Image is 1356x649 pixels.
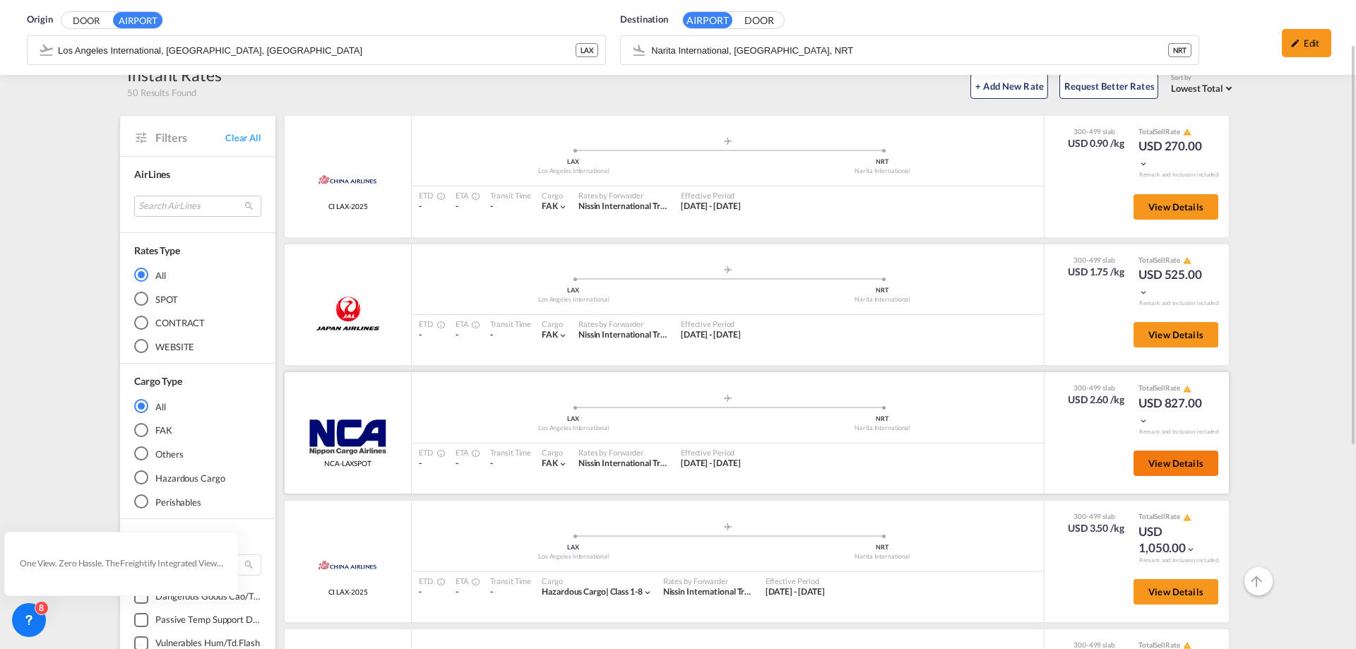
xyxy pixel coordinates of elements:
div: ETA [456,318,477,329]
div: Nissin International Transport USA (Trial) [663,586,751,598]
button: icon-alert [1182,512,1191,523]
button: AIRPORT [683,12,732,28]
span: - [456,458,458,468]
span: Sell [1154,641,1165,649]
md-icon: icon-alert [1183,128,1191,136]
button: View Details [1134,579,1218,605]
div: Narita International [728,424,1037,433]
md-icon: assets/icons/custom/roll-o-plane.svg [720,266,737,273]
md-radio-button: WEBSITE [134,340,261,354]
div: Remark and Inclusion included [1129,171,1229,179]
span: - [419,458,422,468]
md-icon: icon-chevron-down [1138,416,1148,426]
div: 01 Sep 2025 - 31 Mar 2026 [681,329,741,341]
span: [DATE] - [DATE] [681,329,741,340]
span: - [419,329,422,340]
div: Instant Rates [127,64,222,86]
md-icon: icon-chevron-down [558,331,568,340]
div: icon-pencilEdit [1282,29,1331,57]
span: Clear All [225,131,261,144]
span: | [606,586,609,597]
div: Los Angeles International [419,167,728,176]
div: Effective Period [766,576,826,586]
md-radio-button: All [134,399,261,413]
div: ETD [419,576,441,586]
span: [DATE] - [DATE] [681,458,741,468]
button: DOOR [734,13,784,29]
div: Cargo [542,576,652,586]
span: [DATE] - [DATE] [766,586,826,597]
div: Narita International [728,295,1037,304]
div: Sort by [1171,73,1236,83]
span: View Details [1148,329,1203,340]
span: - [456,329,458,340]
md-icon: Estimated Time Of Departure [433,578,441,586]
span: NCA-LAXSPOT [324,458,371,468]
div: Nissin International Transport USA [578,329,667,341]
md-icon: assets/icons/custom/roll-o-plane.svg [720,523,737,530]
md-icon: icon-arrow-up [1248,573,1265,590]
md-icon: icon-chevron-down [1186,544,1196,554]
button: View Details [1134,322,1218,347]
button: DOOR [61,13,111,29]
button: Go to Top [1244,567,1273,595]
div: Remark and Inclusion included [1129,299,1229,307]
input: Search by Airport [58,40,576,61]
div: Cargo [542,447,568,458]
div: - [490,458,531,470]
md-input-container: Narita International, Tokyo, NRT [621,36,1199,64]
div: Nissin International Transport USA (Trial) [578,201,667,213]
span: [DATE] - [DATE] [681,201,741,211]
span: AirLines [134,168,170,180]
span: View Details [1148,586,1203,597]
md-icon: icon-chevron-down [558,202,568,212]
div: NRT [728,286,1037,295]
div: Total Rate [1138,511,1209,523]
md-icon: icon-chevron-down [643,588,653,597]
div: Los Angeles International [419,552,728,561]
div: USD 1.75 /kg [1068,265,1124,279]
span: Filters [155,130,225,145]
div: NRT [728,543,1037,552]
span: Hazardous Cargo [542,586,609,597]
div: USD 2.60 /kg [1068,393,1124,407]
button: View Details [1134,194,1218,220]
div: USD 270.00 [1138,138,1209,172]
md-icon: Estimated Time Of Departure [433,321,441,329]
div: class 1-8 [542,586,642,598]
img: Nippon Cargo Airlines [309,419,386,455]
span: Origin [27,13,52,27]
md-icon: Estimated Time Of Arrival [468,192,476,201]
div: vulnerables hum/td.flash [155,636,260,649]
div: Rates Type [134,244,180,258]
img: Japan Airlines [316,296,379,331]
span: - [419,201,422,211]
button: View Details [1134,451,1218,476]
div: 01 Sep 2025 - 31 Mar 2026 [766,586,826,598]
md-radio-button: Others [134,447,261,461]
span: View Details [1148,458,1203,469]
span: Nissin International Transport USA (Trial) [578,201,730,211]
div: Los Angeles International [419,424,728,433]
div: Effective Period [681,447,741,458]
div: ETD [419,318,441,329]
div: Effective Period [681,318,741,329]
md-icon: assets/icons/custom/roll-o-plane.svg [720,138,737,145]
span: Nissin International Transport USA (Trial) [663,586,815,597]
md-icon: Estimated Time Of Arrival [468,578,476,586]
div: Total Rate [1138,255,1209,266]
md-icon: icon-pencil [1290,38,1300,48]
div: Rates by Forwarder [578,447,667,458]
div: 01 Sep 2025 - 31 Dec 2025 [681,458,741,470]
div: Cargo Type [134,374,182,388]
span: FAK [542,329,558,340]
div: Transit Time [490,576,531,586]
span: Sell [1154,256,1165,264]
div: Remark and Inclusion included [1129,428,1229,436]
div: NRT [728,157,1037,167]
div: - [490,586,531,598]
div: USD 827.00 [1138,395,1209,429]
div: 300-499 slab [1064,383,1124,393]
input: Search by Airport [651,40,1167,61]
md-icon: icon-alert [1183,513,1191,522]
